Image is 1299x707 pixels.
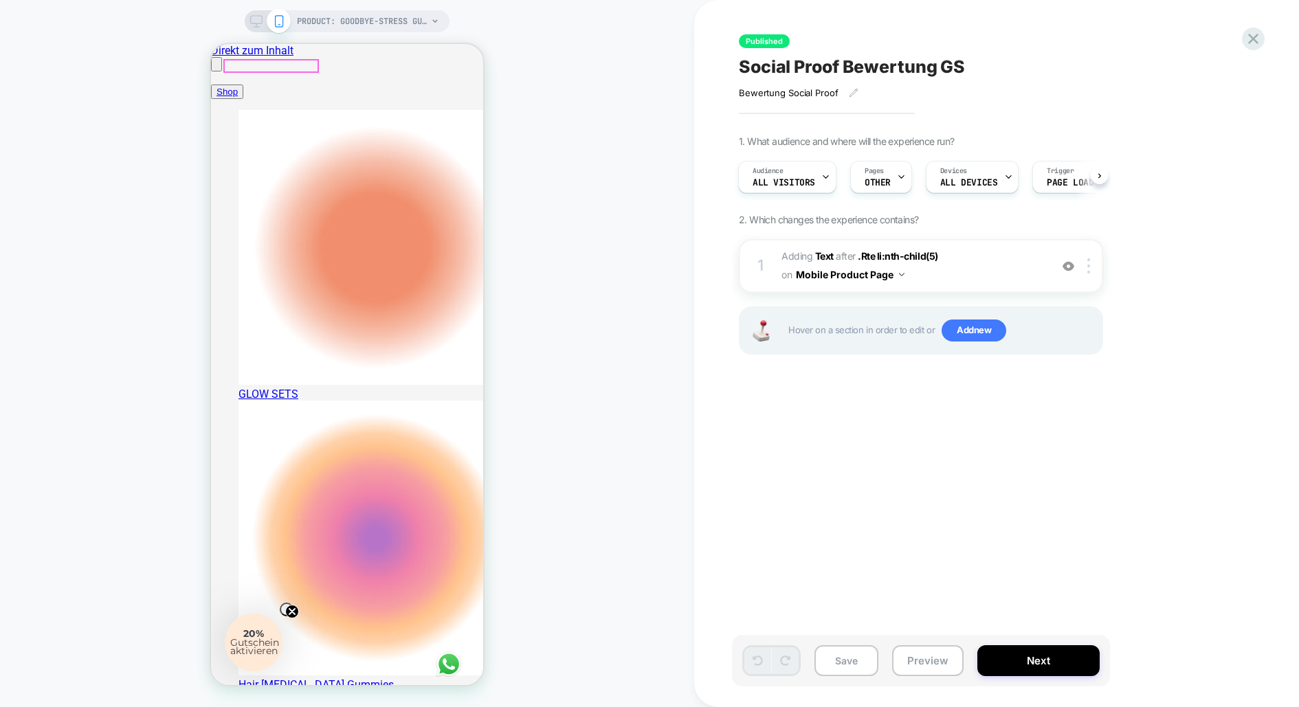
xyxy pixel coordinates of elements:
[32,583,53,596] span: 20%
[788,319,1095,341] span: Hover on a section in order to edit or
[14,570,71,627] div: 20% Gutschein aktivieren Close teaser
[69,559,82,572] button: Close teaser
[19,592,68,605] span: Gutschein
[1063,260,1074,272] img: crossed eye
[297,10,428,32] span: PRODUCT: Goodbye-Stress Gummibärchen [gaba gummies]
[217,600,258,641] img: whatsapp logo
[754,252,768,280] div: 1
[815,250,834,262] b: Text
[858,250,938,262] span: .Rte li:nth-child(5)
[781,266,792,283] span: on
[1047,178,1093,188] span: Page Load
[940,166,967,176] span: Devices
[753,178,815,188] span: All Visitors
[942,319,1006,341] span: Add new
[5,43,27,53] a: Shop
[19,601,67,613] span: aktivieren
[865,178,891,188] span: OTHER
[781,250,834,262] span: Adding
[739,34,790,48] span: Published
[892,645,964,676] button: Preview
[753,166,784,176] span: Audience
[27,344,272,357] div: GLOW SETS
[739,56,965,77] span: Social Proof Bewertung GS
[899,273,904,276] img: down arrow
[814,645,878,676] button: Save
[1047,166,1074,176] span: Trigger
[836,250,856,262] span: AFTER
[977,645,1100,676] button: Next
[739,135,954,147] span: 1. What audience and where will the experience run?
[940,178,997,188] span: ALL DEVICES
[739,87,839,98] span: Bewertung Social Proof
[747,320,775,341] img: Joystick
[1087,258,1090,273] img: close
[796,265,904,284] button: Mobile Product Page
[865,166,884,176] span: Pages
[739,214,918,225] span: 2. Which changes the experience contains?
[27,634,272,647] div: Hair [MEDICAL_DATA] Gummies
